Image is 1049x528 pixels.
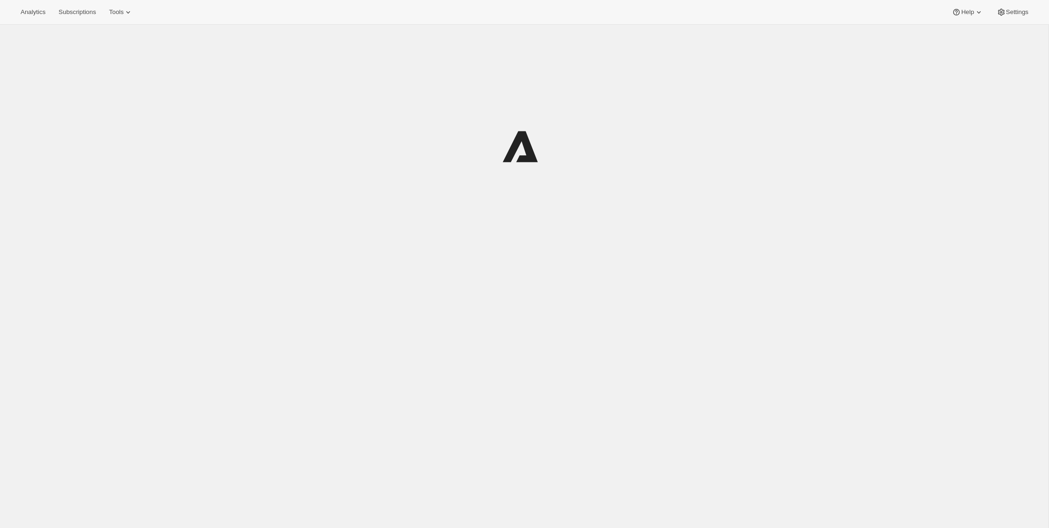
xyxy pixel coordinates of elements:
span: Tools [109,8,123,16]
span: Settings [1006,8,1028,16]
button: Help [946,6,989,19]
button: Tools [103,6,138,19]
button: Subscriptions [53,6,101,19]
span: Subscriptions [58,8,96,16]
span: Help [961,8,974,16]
button: Analytics [15,6,51,19]
button: Settings [991,6,1034,19]
span: Analytics [21,8,45,16]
